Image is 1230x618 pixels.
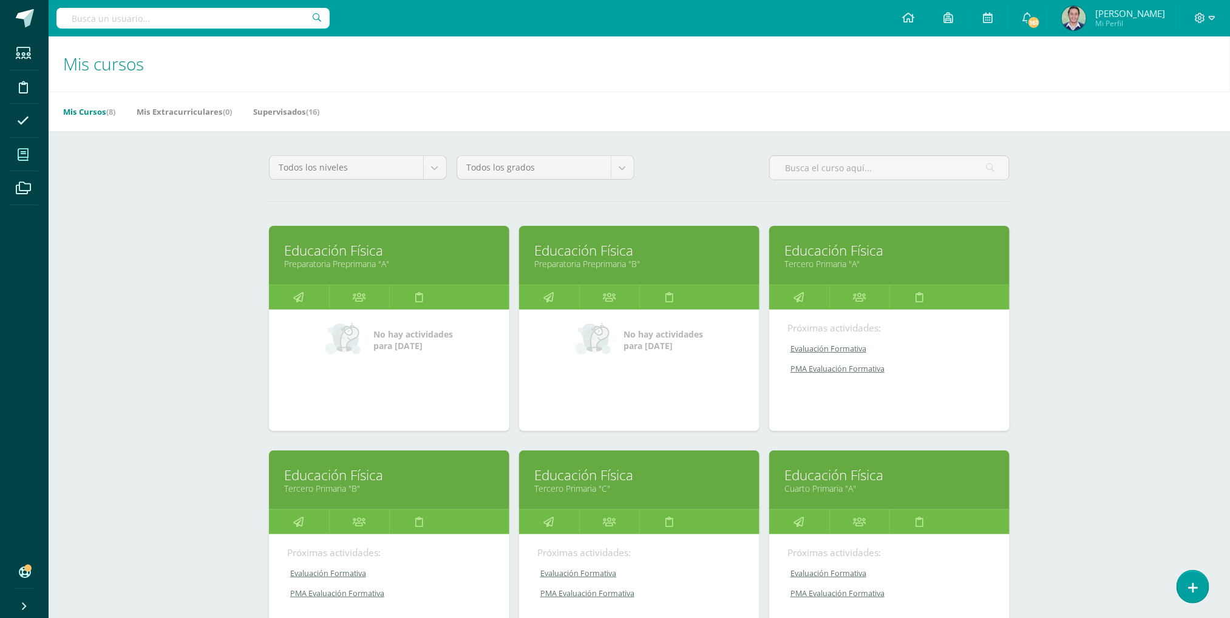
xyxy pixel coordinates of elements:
[306,106,319,117] span: (16)
[223,106,232,117] span: (0)
[270,156,446,179] a: Todos los niveles
[770,156,1009,180] input: Busca el curso aquí...
[106,106,115,117] span: (8)
[624,328,704,351] span: No hay actividades para [DATE]
[534,241,744,260] a: Educación Física
[374,328,454,351] span: No hay actividades para [DATE]
[253,102,319,121] a: Supervisados(16)
[534,258,744,270] a: Preparatoria Preprimaria "B"
[784,466,994,484] a: Educación Física
[284,258,494,270] a: Preparatoria Preprimaria "A"
[787,588,993,599] a: PMA Evaluación Formativa
[537,588,742,599] a: PMA Evaluación Formativa
[1062,6,1086,30] img: 707b257b70002fbcf94b7b0c242b3eca.png
[787,364,993,374] a: PMA Evaluación Formativa
[787,568,993,579] a: Evaluación Formativa
[787,322,991,334] div: Próximas actividades:
[784,258,994,270] a: Tercero Primaria "A"
[287,588,492,599] a: PMA Evaluación Formativa
[787,344,993,354] a: Evaluación Formativa
[784,241,994,260] a: Educación Física
[537,546,741,559] div: Próximas actividades:
[466,156,602,179] span: Todos los grados
[1095,18,1165,29] span: Mi Perfil
[63,102,115,121] a: Mis Cursos(8)
[534,466,744,484] a: Educación Física
[537,568,742,579] a: Evaluación Formativa
[325,322,365,358] img: no_activities_small.png
[279,156,414,179] span: Todos los niveles
[56,8,330,29] input: Busca un usuario...
[63,52,144,75] span: Mis cursos
[1027,16,1041,29] span: 161
[787,546,991,559] div: Próximas actividades:
[284,241,494,260] a: Educación Física
[287,568,492,579] a: Evaluación Formativa
[457,156,634,179] a: Todos los grados
[284,466,494,484] a: Educación Física
[576,322,616,358] img: no_activities_small.png
[137,102,232,121] a: Mis Extracurriculares(0)
[287,546,491,559] div: Próximas actividades:
[784,483,994,494] a: Cuarto Primaria "A"
[284,483,494,494] a: Tercero Primaria "B"
[534,483,744,494] a: Tercero Primaria "C"
[1095,7,1165,19] span: [PERSON_NAME]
